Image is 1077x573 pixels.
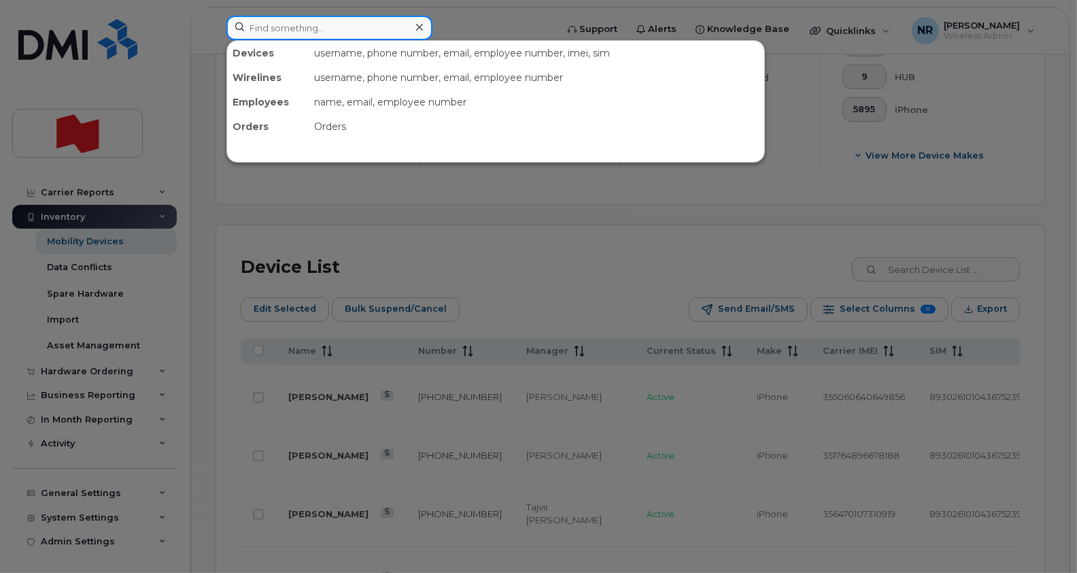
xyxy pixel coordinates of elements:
[227,114,309,139] div: Orders
[227,65,309,90] div: Wirelines
[309,41,764,65] div: username, phone number, email, employee number, imei, sim
[227,41,309,65] div: Devices
[309,90,764,114] div: name, email, employee number
[309,114,764,139] div: Orders
[227,90,309,114] div: Employees
[309,65,764,90] div: username, phone number, email, employee number
[226,16,432,40] input: Find something...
